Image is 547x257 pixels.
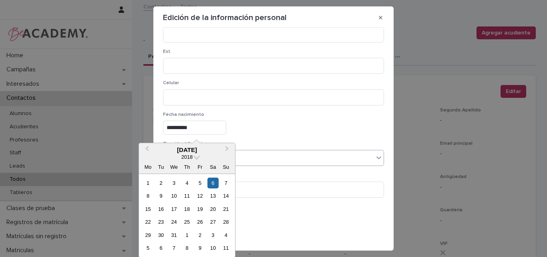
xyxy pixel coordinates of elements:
div: Choose Wednesday, 7 February 2018 [169,243,179,253]
div: Choose Sunday, 7 January 2018 [221,178,231,188]
div: Choose Saturday, 13 January 2018 [207,190,218,201]
span: 2018 [181,154,193,160]
div: Choose Monday, 29 January 2018 [143,230,153,241]
div: Choose Friday, 2 February 2018 [195,230,205,241]
div: We [169,162,179,172]
div: Choose Saturday, 3 February 2018 [207,230,218,241]
div: Choose Thursday, 18 January 2018 [181,204,192,215]
span: Celular [163,81,179,85]
div: Choose Monday, 8 January 2018 [143,190,153,201]
div: Choose Wednesday, 17 January 2018 [169,204,179,215]
div: [DATE] [139,146,235,154]
div: Choose Friday, 26 January 2018 [195,217,205,227]
span: Ext. [163,49,171,54]
div: Choose Friday, 19 January 2018 [195,204,205,215]
div: Choose Sunday, 14 January 2018 [221,190,231,201]
div: Choose Tuesday, 6 February 2018 [155,243,166,253]
div: Choose Tuesday, 16 January 2018 [155,204,166,215]
div: Th [181,162,192,172]
div: Choose Saturday, 6 January 2018 [207,178,218,188]
div: Choose Saturday, 10 February 2018 [207,243,218,253]
div: Choose Sunday, 4 February 2018 [221,230,231,241]
div: Choose Monday, 22 January 2018 [143,217,153,227]
div: Choose Thursday, 25 January 2018 [181,217,192,227]
div: Choose Wednesday, 31 January 2018 [169,230,179,241]
button: Next Month [221,144,234,157]
div: Choose Monday, 5 February 2018 [143,243,153,253]
div: Choose Friday, 5 January 2018 [195,178,205,188]
div: month 2018-01 [141,176,232,255]
div: Choose Thursday, 4 January 2018 [181,178,192,188]
div: Choose Tuesday, 9 January 2018 [155,190,166,201]
div: Choose Thursday, 1 February 2018 [181,230,192,241]
div: Choose Sunday, 11 February 2018 [221,243,231,253]
div: Choose Wednesday, 10 January 2018 [169,190,179,201]
div: Sa [207,162,218,172]
div: Tu [155,162,166,172]
div: Choose Tuesday, 2 January 2018 [155,178,166,188]
div: Choose Thursday, 11 January 2018 [181,190,192,201]
div: Choose Saturday, 20 January 2018 [207,204,218,215]
div: Choose Tuesday, 30 January 2018 [155,230,166,241]
div: Choose Monday, 15 January 2018 [143,204,153,215]
div: Choose Tuesday, 23 January 2018 [155,217,166,227]
div: Choose Sunday, 28 January 2018 [221,217,231,227]
div: Mo [143,162,153,172]
div: Choose Wednesday, 24 January 2018 [169,217,179,227]
div: Choose Saturday, 27 January 2018 [207,217,218,227]
div: Su [221,162,231,172]
button: Previous Month [140,144,153,157]
div: Choose Wednesday, 3 January 2018 [169,178,179,188]
div: Choose Thursday, 8 February 2018 [181,243,192,253]
div: Fr [195,162,205,172]
div: Choose Monday, 1 January 2018 [143,178,153,188]
div: Choose Friday, 12 January 2018 [195,190,205,201]
p: Edición de la información personal [163,13,287,22]
div: Choose Friday, 9 February 2018 [195,243,205,253]
div: Choose Sunday, 21 January 2018 [221,204,231,215]
span: Fecha nacimiento [163,112,204,117]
